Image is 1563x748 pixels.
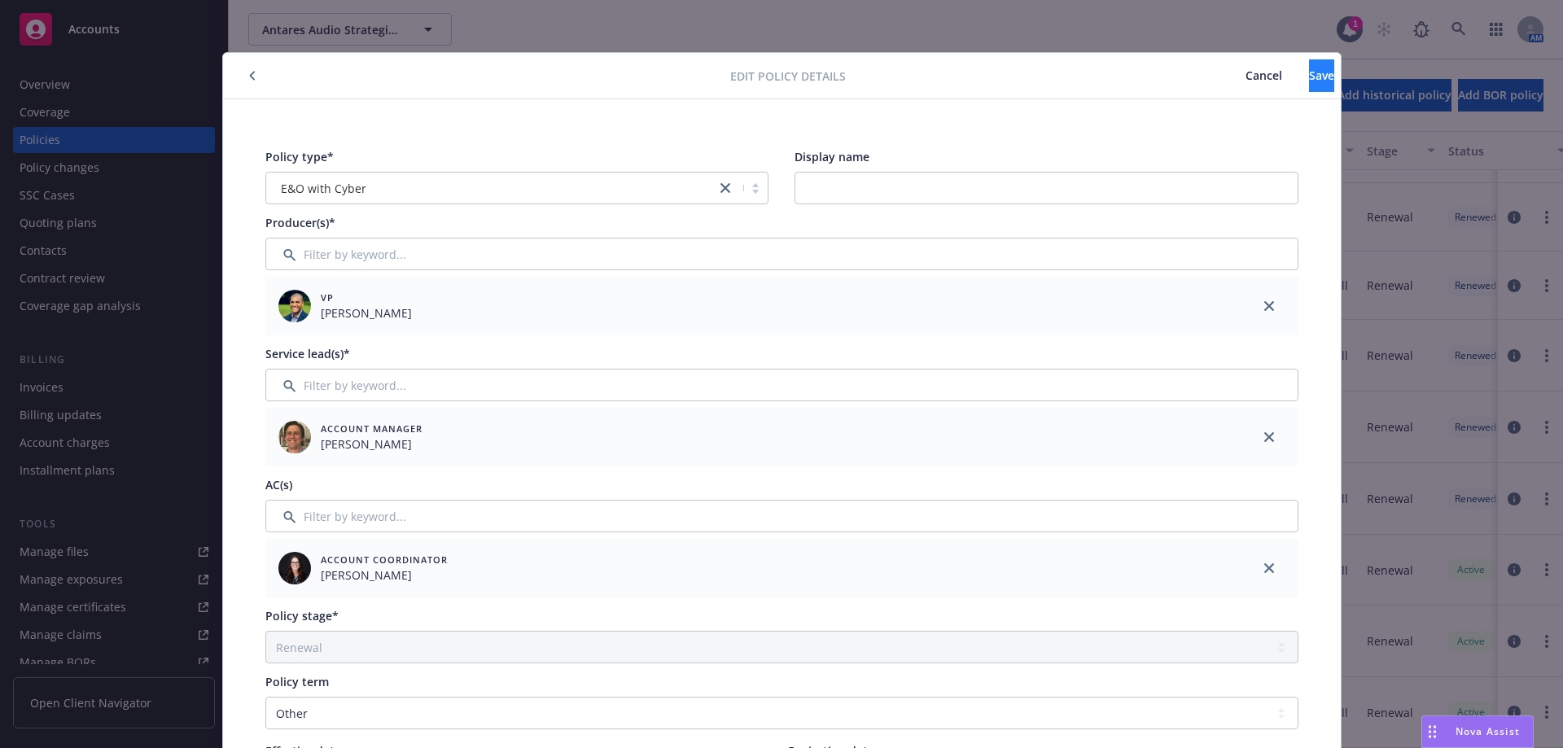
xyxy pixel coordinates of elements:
[1219,59,1309,92] button: Cancel
[1259,558,1279,578] a: close
[265,346,350,361] span: Service lead(s)*
[265,215,335,230] span: Producer(s)*
[1246,68,1282,83] span: Cancel
[265,149,334,164] span: Policy type*
[274,180,708,197] span: E&O with Cyber
[730,68,846,85] span: Edit policy details
[1456,724,1520,738] span: Nova Assist
[265,238,1298,270] input: Filter by keyword...
[1422,716,1443,747] div: Drag to move
[278,421,311,453] img: employee photo
[278,552,311,584] img: employee photo
[265,369,1298,401] input: Filter by keyword...
[321,422,422,435] span: Account Manager
[321,566,448,584] span: [PERSON_NAME]
[716,178,735,198] a: close
[321,435,422,453] span: [PERSON_NAME]
[265,674,329,689] span: Policy term
[281,180,366,197] span: E&O with Cyber
[1421,715,1534,748] button: Nova Assist
[265,477,292,492] span: AC(s)
[265,608,339,623] span: Policy stage*
[1309,59,1334,92] button: Save
[1309,68,1334,83] span: Save
[321,553,448,566] span: Account Coordinator
[321,304,412,322] span: [PERSON_NAME]
[321,291,412,304] span: VP
[278,290,311,322] img: employee photo
[1259,296,1279,316] a: close
[795,149,869,164] span: Display name
[265,500,1298,532] input: Filter by keyword...
[1259,427,1279,447] a: close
